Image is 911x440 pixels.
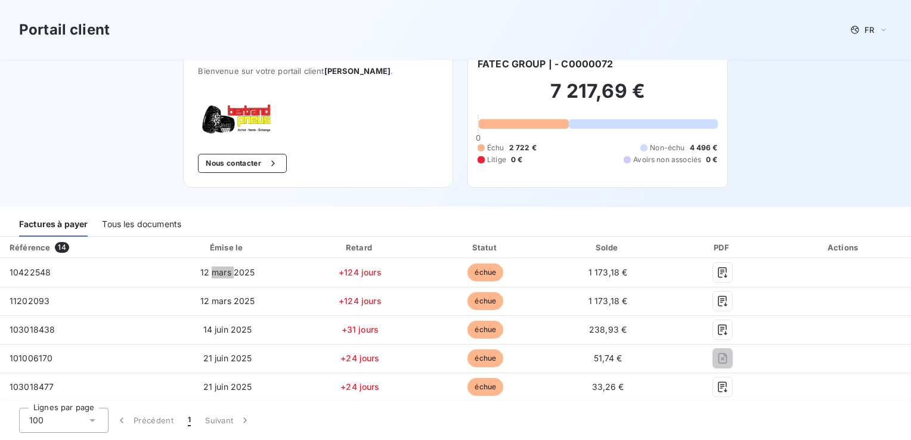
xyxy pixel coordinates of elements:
[650,142,684,153] span: Non-échu
[487,142,504,153] span: Échu
[779,241,909,253] div: Actions
[487,154,506,165] span: Litige
[19,19,110,41] h3: Portail client
[588,267,628,277] span: 1 173,18 €
[188,414,191,426] span: 1
[10,353,52,363] span: 101006170
[198,104,274,135] img: Company logo
[200,296,255,306] span: 12 mars 2025
[478,57,613,71] h6: FATEC GROUP | - C0000072
[19,212,88,237] div: Factures à payer
[102,212,181,237] div: Tous les documents
[299,241,421,253] div: Retard
[339,267,382,277] span: +124 jours
[588,296,628,306] span: 1 173,18 €
[478,79,718,115] h2: 7 217,69 €
[511,154,522,165] span: 0 €
[864,25,874,35] span: FR
[339,296,382,306] span: +124 jours
[29,414,44,426] span: 100
[198,408,258,433] button: Suivant
[55,242,69,253] span: 14
[589,324,627,334] span: 238,93 €
[109,408,181,433] button: Précédent
[203,324,252,334] span: 14 juin 2025
[198,154,286,173] button: Nous contacter
[181,408,198,433] button: 1
[467,292,503,310] span: échue
[592,382,624,392] span: 33,26 €
[198,66,438,76] span: Bienvenue sur votre portail client .
[342,324,379,334] span: +31 jours
[550,241,666,253] div: Solde
[467,264,503,281] span: échue
[324,66,391,76] span: [PERSON_NAME]
[203,353,252,363] span: 21 juin 2025
[161,241,295,253] div: Émise le
[340,382,379,392] span: +24 jours
[467,321,503,339] span: échue
[200,267,255,277] span: 12 mars 2025
[10,324,55,334] span: 103018438
[633,154,701,165] span: Avoirs non associés
[426,241,545,253] div: Statut
[690,142,718,153] span: 4 496 €
[10,382,54,392] span: 103018477
[467,378,503,396] span: échue
[671,241,774,253] div: PDF
[509,142,537,153] span: 2 722 €
[10,296,49,306] span: 11202093
[467,349,503,367] span: échue
[476,133,481,142] span: 0
[10,243,50,252] div: Référence
[594,353,622,363] span: 51,74 €
[10,267,51,277] span: 10422548
[706,154,717,165] span: 0 €
[340,353,379,363] span: +24 jours
[203,382,252,392] span: 21 juin 2025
